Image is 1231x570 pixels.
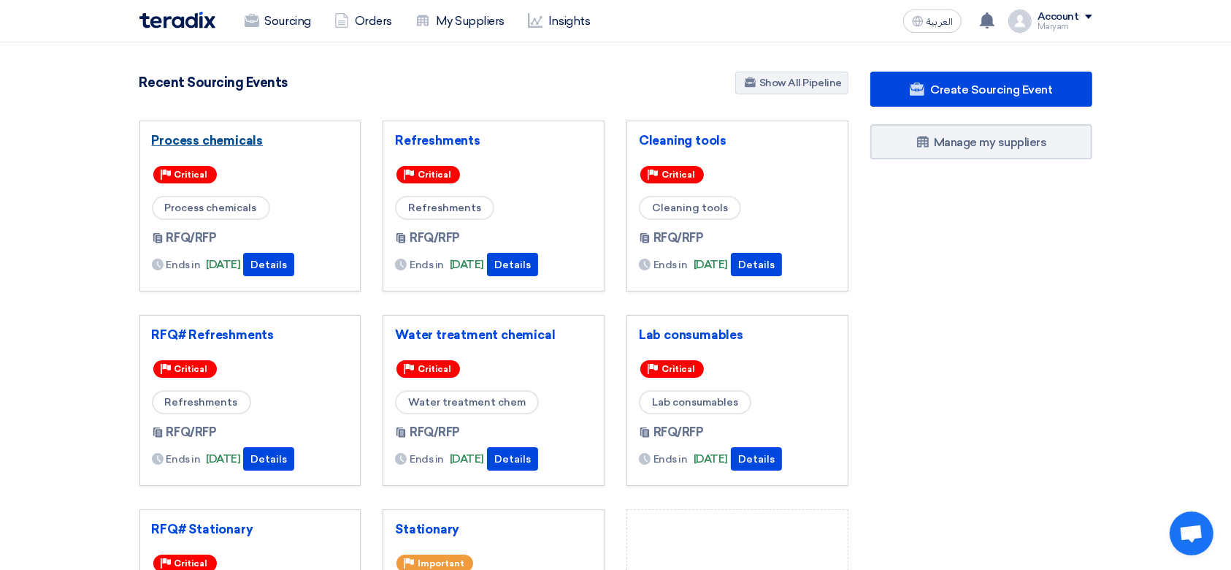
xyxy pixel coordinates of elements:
span: Water treatment chem [395,390,539,414]
span: [DATE] [206,256,240,273]
span: Process chemicals [152,196,270,220]
a: RFQ# Stationary [152,522,349,536]
span: RFQ/RFP [653,229,704,247]
a: Manage my suppliers [870,124,1092,159]
span: RFQ/RFP [166,229,217,247]
span: Critical [661,170,695,180]
a: Lab consumables [639,327,836,342]
span: Ends in [166,452,201,467]
span: Lab consumables [639,390,751,414]
img: Teradix logo [139,12,215,28]
div: Maryam [1038,23,1092,31]
span: [DATE] [694,256,728,273]
a: Refreshments [395,133,592,148]
button: Details [243,447,294,471]
span: RFQ/RFP [166,424,217,441]
button: العربية [903,9,962,33]
span: [DATE] [450,256,484,273]
div: Account [1038,11,1079,23]
a: Water treatment chemical [395,327,592,342]
span: Important [418,558,464,569]
a: My Suppliers [404,5,516,37]
a: Cleaning tools [639,133,836,148]
button: Details [243,253,294,276]
a: Show All Pipeline [735,72,848,94]
span: Ends in [410,452,444,467]
span: Critical [661,364,695,374]
span: Ends in [410,257,444,273]
button: Details [487,447,538,471]
span: Ends in [166,257,201,273]
span: RFQ/RFP [653,424,704,441]
span: Refreshments [152,390,251,414]
span: Critical [175,170,208,180]
span: Ends in [653,257,688,273]
span: Critical [418,170,451,180]
span: Cleaning tools [639,196,741,220]
a: Stationary [395,522,592,536]
span: العربية [927,17,953,27]
a: Process chemicals [152,133,349,148]
img: profile_test.png [1008,9,1032,33]
span: Refreshments [395,196,494,220]
button: Details [731,253,782,276]
span: RFQ/RFP [410,424,460,441]
div: Open chat [1170,512,1213,555]
span: RFQ/RFP [410,229,460,247]
span: [DATE] [694,451,728,468]
span: Critical [418,364,451,374]
a: Orders [323,5,404,37]
a: Insights [516,5,602,37]
span: Create Sourcing Event [930,83,1052,96]
h4: Recent Sourcing Events [139,75,288,91]
a: RFQ# Refreshments [152,327,349,342]
span: Critical [175,558,208,569]
span: [DATE] [450,451,484,468]
button: Details [487,253,538,276]
span: [DATE] [206,451,240,468]
a: Sourcing [233,5,323,37]
span: Critical [175,364,208,374]
span: Ends in [653,452,688,467]
button: Details [731,447,782,471]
